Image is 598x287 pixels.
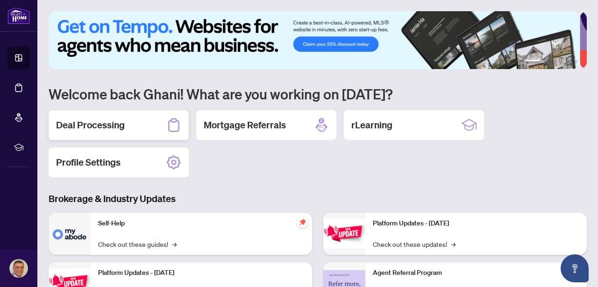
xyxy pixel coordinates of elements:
[172,239,177,249] span: →
[204,119,286,132] h2: Mortgage Referrals
[373,218,579,229] p: Platform Updates - [DATE]
[544,60,548,63] button: 2
[56,156,121,169] h2: Profile Settings
[574,60,577,63] button: 6
[49,213,91,255] img: Self-Help
[566,60,570,63] button: 5
[551,60,555,63] button: 3
[525,60,540,63] button: 1
[297,217,308,228] span: pushpin
[10,259,28,277] img: Profile Icon
[56,119,125,132] h2: Deal Processing
[7,7,30,24] img: logo
[559,60,562,63] button: 4
[451,239,456,249] span: →
[98,218,305,229] p: Self-Help
[323,219,365,248] img: Platform Updates - June 23, 2025
[49,11,580,69] img: Slide 0
[49,192,587,205] h3: Brokerage & Industry Updates
[351,119,392,132] h2: rLearning
[373,239,456,249] a: Check out these updates!→
[561,254,589,282] button: Open asap
[98,239,177,249] a: Check out these guides!→
[373,268,579,278] p: Agent Referral Program
[49,85,587,103] h1: Welcome back Ghani! What are you working on [DATE]?
[98,268,305,278] p: Platform Updates - [DATE]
